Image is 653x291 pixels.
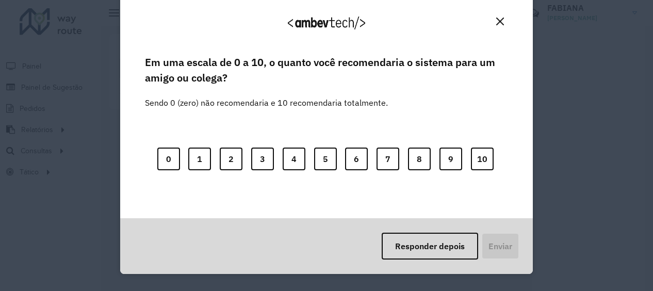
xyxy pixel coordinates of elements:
img: Close [496,18,504,25]
button: 5 [314,148,337,170]
button: 3 [251,148,274,170]
button: 7 [377,148,399,170]
button: Close [492,13,508,29]
button: 9 [439,148,462,170]
label: Em uma escala de 0 a 10, o quanto você recomendaria o sistema para um amigo ou colega? [145,55,508,86]
button: 8 [408,148,431,170]
img: Logo Ambevtech [288,17,365,29]
button: Responder depois [382,233,478,260]
label: Sendo 0 (zero) não recomendaria e 10 recomendaria totalmente. [145,84,388,109]
button: 0 [157,148,180,170]
button: 10 [471,148,494,170]
button: 4 [283,148,305,170]
button: 6 [345,148,368,170]
button: 2 [220,148,242,170]
button: 1 [188,148,211,170]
